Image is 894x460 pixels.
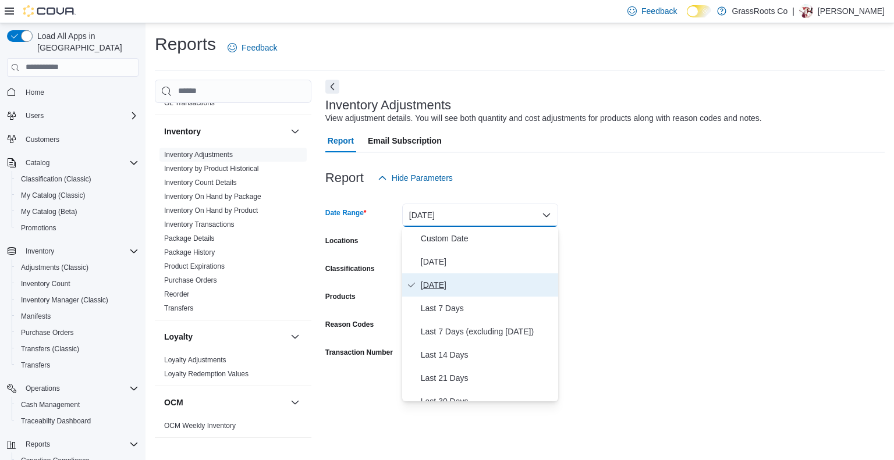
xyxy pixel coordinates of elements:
[164,331,193,343] h3: Loyalty
[26,111,44,120] span: Users
[164,126,286,137] button: Inventory
[12,341,143,357] button: Transfers (Classic)
[26,440,50,449] span: Reports
[164,356,226,364] a: Loyalty Adjustments
[21,416,91,426] span: Traceabilty Dashboard
[21,437,55,451] button: Reports
[164,99,215,107] a: GL Transactions
[2,108,143,124] button: Users
[325,236,359,245] label: Locations
[732,4,788,18] p: GrassRoots Co
[325,112,762,124] div: View adjustment details. You will see both quantity and cost adjustments for products along with ...
[16,293,139,307] span: Inventory Manager (Classic)
[164,165,259,173] a: Inventory by Product Historical
[164,164,259,173] span: Inventory by Product Historical
[164,234,215,243] a: Package Details
[16,293,113,307] a: Inventory Manager (Classic)
[2,131,143,148] button: Customers
[12,171,143,187] button: Classification (Classic)
[16,277,75,291] a: Inventory Count
[164,98,215,108] span: GL Transactions
[164,355,226,365] span: Loyalty Adjustments
[325,98,451,112] h3: Inventory Adjustments
[21,244,59,258] button: Inventory
[16,309,139,323] span: Manifests
[164,331,286,343] button: Loyalty
[21,244,139,258] span: Inventory
[288,395,302,409] button: OCM
[21,85,139,99] span: Home
[16,221,61,235] a: Promotions
[402,204,558,227] button: [DATE]
[368,129,442,152] span: Email Subscription
[2,380,143,397] button: Operations
[421,348,554,362] span: Last 14 Days
[421,255,554,269] span: [DATE]
[155,419,311,437] div: OCM
[164,290,189,299] span: Reorder
[16,221,139,235] span: Promotions
[164,248,215,256] a: Package History
[21,312,51,321] span: Manifests
[164,304,193,312] a: Transfers
[16,172,139,186] span: Classification (Classic)
[373,166,457,190] button: Hide Parameters
[16,398,84,412] a: Cash Management
[687,5,711,17] input: Dark Mode
[33,30,139,54] span: Load All Apps in [GEOGRAPHIC_DATA]
[23,5,76,17] img: Cova
[16,172,96,186] a: Classification (Classic)
[21,263,88,272] span: Adjustments (Classic)
[223,36,282,59] a: Feedback
[288,330,302,344] button: Loyalty
[21,437,139,451] span: Reports
[21,109,48,123] button: Users
[402,227,558,401] div: Select listbox
[16,309,55,323] a: Manifests
[325,320,374,329] label: Reason Codes
[242,42,277,54] span: Feedback
[799,4,813,18] div: Dave Jones
[164,192,261,201] span: Inventory On Hand by Package
[16,205,139,219] span: My Catalog (Beta)
[21,400,80,409] span: Cash Management
[2,243,143,259] button: Inventory
[818,4,885,18] p: [PERSON_NAME]
[155,33,216,56] h1: Reports
[21,223,56,233] span: Promotions
[164,150,233,159] span: Inventory Adjustments
[164,234,215,243] span: Package Details
[12,397,143,413] button: Cash Management
[164,262,225,271] span: Product Expirations
[325,292,356,301] label: Products
[164,370,249,378] a: Loyalty Redemption Values
[21,381,65,395] button: Operations
[641,5,677,17] span: Feedback
[325,348,393,357] label: Transaction Number
[164,422,236,430] a: OCM Weekly Inventory
[12,204,143,220] button: My Catalog (Beta)
[12,292,143,308] button: Inventory Manager (Classic)
[12,259,143,276] button: Adjustments (Classic)
[155,148,311,320] div: Inventory
[16,398,139,412] span: Cash Management
[288,124,302,138] button: Inventory
[164,220,235,229] span: Inventory Transactions
[16,342,139,356] span: Transfers (Classic)
[16,326,139,340] span: Purchase Orders
[16,326,79,340] a: Purchase Orders
[164,276,217,285] span: Purchase Orders
[164,206,258,215] a: Inventory On Hand by Product
[21,279,70,288] span: Inventory Count
[392,172,453,184] span: Hide Parameters
[325,80,339,94] button: Next
[21,328,74,337] span: Purchase Orders
[328,129,354,152] span: Report
[26,384,60,393] span: Operations
[16,261,93,274] a: Adjustments (Classic)
[164,220,235,229] a: Inventory Transactions
[164,397,183,408] h3: OCM
[164,304,193,313] span: Transfers
[12,187,143,204] button: My Catalog (Classic)
[12,325,143,341] button: Purchase Orders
